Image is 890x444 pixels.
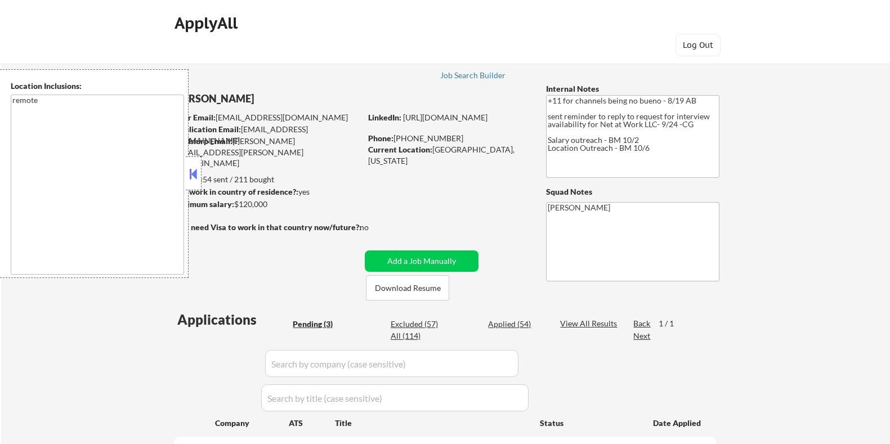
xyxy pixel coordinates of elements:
div: Squad Notes [546,186,719,198]
strong: Application Email: [175,124,241,134]
a: Job Search Builder [440,71,506,82]
div: ApplyAll [175,14,241,33]
strong: Phone: [368,133,393,143]
div: All (114) [391,330,447,342]
div: Date Applied [653,418,703,429]
div: yes [173,186,357,198]
strong: LinkedIn: [368,113,401,122]
div: 1 / 1 [659,318,685,329]
div: Company [215,418,289,429]
button: Add a Job Manually [365,250,478,272]
div: Excluded (57) [391,319,447,330]
div: Applied (54) [488,319,544,330]
div: Applications [177,313,289,326]
div: Title [335,418,529,429]
div: ATS [289,418,335,429]
div: Status [540,412,637,433]
div: Internal Notes [546,83,719,95]
div: [EMAIL_ADDRESS][DOMAIN_NAME] [175,124,361,146]
div: [PERSON_NAME][EMAIL_ADDRESS][PERSON_NAME][DOMAIN_NAME] [174,136,361,169]
div: no [360,222,392,233]
div: [PHONE_NUMBER] [368,133,527,144]
div: [EMAIL_ADDRESS][DOMAIN_NAME] [175,112,361,123]
strong: Mailslurp Email: [174,136,232,146]
div: Location Inclusions: [11,80,184,92]
div: View All Results [560,318,620,329]
div: Back [633,318,651,329]
div: 54 sent / 211 bought [173,174,361,185]
div: $120,000 [173,199,361,210]
div: Job Search Builder [440,71,506,79]
div: Next [633,330,651,342]
a: [URL][DOMAIN_NAME] [403,113,488,122]
strong: Minimum salary: [173,199,234,209]
button: Log Out [676,34,721,56]
div: Pending (3) [293,319,349,330]
button: Download Resume [366,275,449,301]
div: [GEOGRAPHIC_DATA], [US_STATE] [368,144,527,166]
strong: Will need Visa to work in that country now/future?: [174,222,361,232]
div: [PERSON_NAME] [174,92,405,106]
input: Search by title (case sensitive) [261,384,529,411]
input: Search by company (case sensitive) [265,350,518,377]
strong: Can work in country of residence?: [173,187,298,196]
strong: Current Location: [368,145,432,154]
